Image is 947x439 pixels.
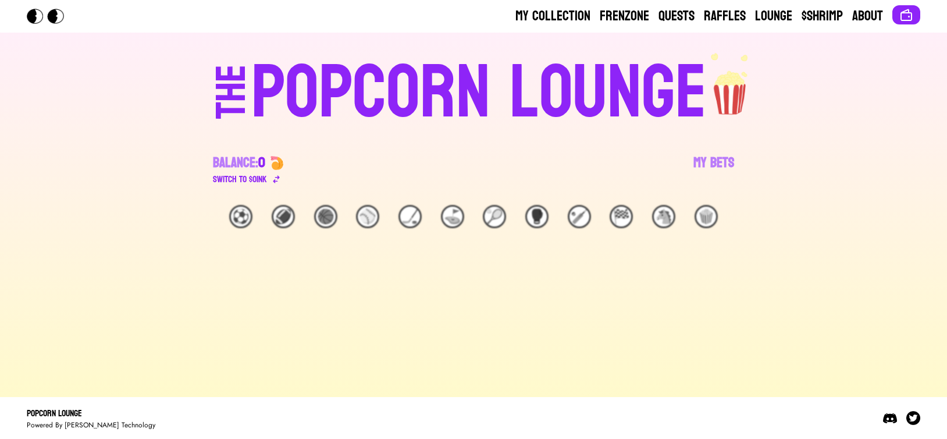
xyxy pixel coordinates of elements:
[27,420,155,430] div: Powered By [PERSON_NAME] Technology
[802,7,843,26] a: $Shrimp
[258,150,265,175] span: 0
[115,51,832,130] a: THEPOPCORN LOUNGEpopcorn
[356,205,379,228] div: ⚾️
[27,406,155,420] div: Popcorn Lounge
[658,7,695,26] a: Quests
[755,7,792,26] a: Lounge
[600,7,649,26] a: Frenzone
[652,205,675,228] div: 🐴
[906,411,920,425] img: Twitter
[229,205,252,228] div: ⚽️
[883,411,897,425] img: Discord
[398,205,422,228] div: 🏒
[707,51,754,116] img: popcorn
[441,205,464,228] div: ⛳️
[314,205,337,228] div: 🏀
[213,154,265,172] div: Balance:
[251,56,707,130] div: POPCORN LOUNGE
[852,7,883,26] a: About
[704,7,746,26] a: Raffles
[211,65,252,142] div: THE
[610,205,633,228] div: 🏁
[568,205,591,228] div: 🏏
[525,205,549,228] div: 🥊
[27,9,73,24] img: Popcorn
[515,7,590,26] a: My Collection
[695,205,718,228] div: 🍿
[270,156,284,170] img: 🍤
[213,172,267,186] div: Switch to $ OINK
[483,205,506,228] div: 🎾
[272,205,295,228] div: 🏈
[693,154,734,186] a: My Bets
[899,8,913,22] img: Connect wallet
